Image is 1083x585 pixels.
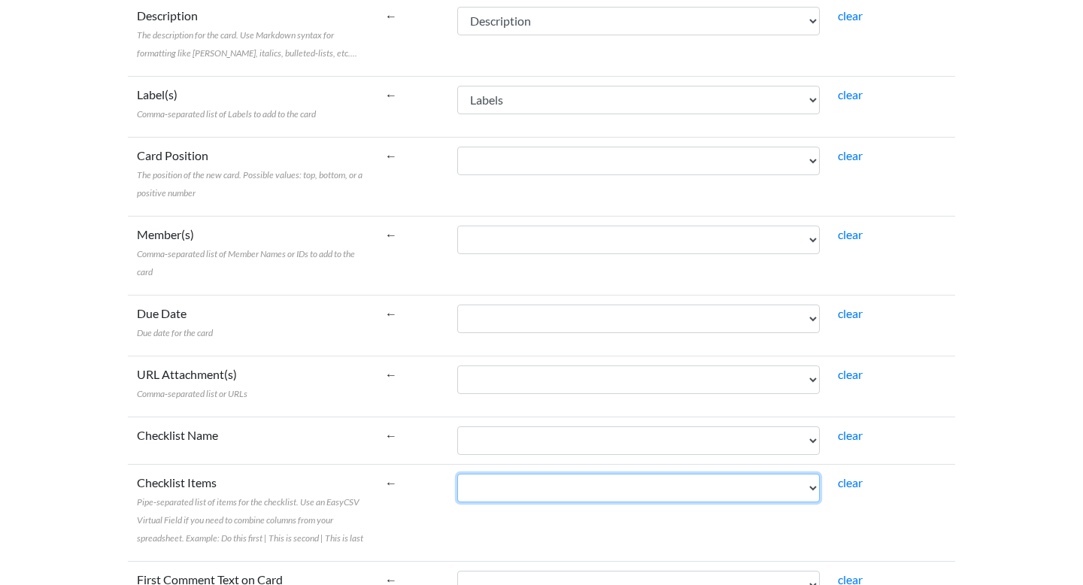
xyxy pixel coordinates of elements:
[1008,510,1065,567] iframe: Drift Widget Chat Controller
[137,29,357,59] span: The description for the card. Use Markdown syntax for formatting like [PERSON_NAME], italics, bul...
[137,248,355,277] span: Comma-separated list of Member Names or IDs to add to the card
[137,86,316,122] label: Label(s)
[137,426,218,444] label: Checklist Name
[838,475,863,490] a: clear
[137,474,367,546] label: Checklist Items
[137,365,247,402] label: URL Attachment(s)
[376,137,448,216] td: ←
[137,7,367,61] label: Description
[376,417,448,464] td: ←
[838,227,863,241] a: clear
[137,169,363,199] span: The position of the new card. Possible values: top, bottom, or a positive number
[838,87,863,102] a: clear
[137,305,213,341] label: Due Date
[376,216,448,295] td: ←
[137,496,363,544] span: Pipe-separated list of items for the checklist. Use an EasyCSV Virtual Field if you need to combi...
[838,428,863,442] a: clear
[376,76,448,137] td: ←
[376,464,448,561] td: ←
[137,327,213,338] span: Due date for the card
[838,148,863,162] a: clear
[838,306,863,320] a: clear
[376,356,448,417] td: ←
[376,295,448,356] td: ←
[838,8,863,23] a: clear
[137,226,367,280] label: Member(s)
[137,388,247,399] span: Comma-separated list or URLs
[137,108,316,120] span: Comma-separated list of Labels to add to the card
[838,367,863,381] a: clear
[137,147,367,201] label: Card Position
